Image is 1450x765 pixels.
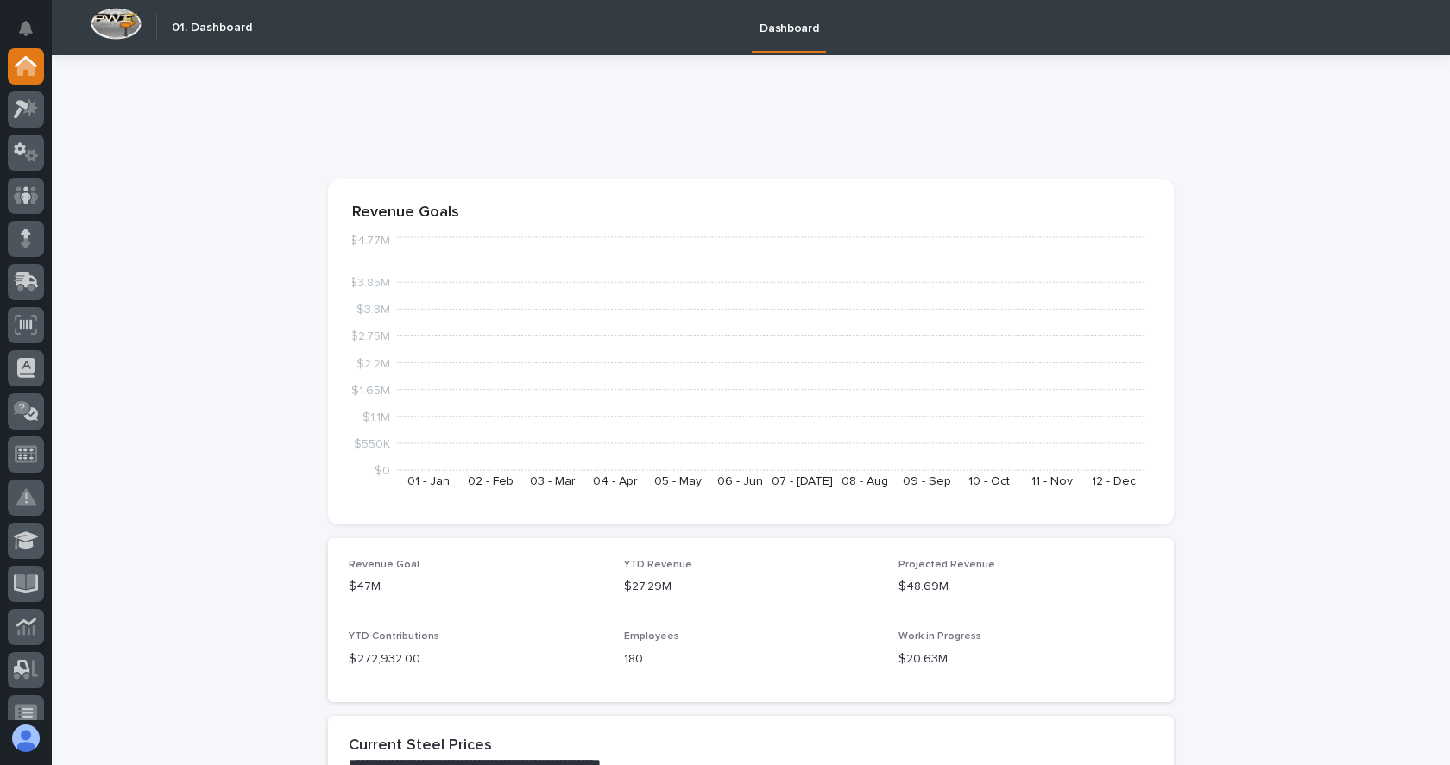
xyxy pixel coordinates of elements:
[530,475,576,487] text: 03 - Mar
[349,631,439,642] span: YTD Contributions
[593,475,638,487] text: 04 - Apr
[968,475,1010,487] text: 10 - Oct
[8,10,44,47] button: Notifications
[1031,475,1073,487] text: 11 - Nov
[407,475,450,487] text: 01 - Jan
[349,560,419,570] span: Revenue Goal
[1092,475,1136,487] text: 12 - Dec
[22,21,44,48] div: Notifications
[624,560,692,570] span: YTD Revenue
[772,475,833,487] text: 07 - [DATE]
[352,204,1150,223] p: Revenue Goals
[356,357,390,369] tspan: $2.2M
[356,304,390,316] tspan: $3.3M
[898,631,981,642] span: Work in Progress
[624,578,879,596] p: $27.29M
[349,650,603,668] p: $ 272,932.00
[91,8,142,40] img: Workspace Logo
[624,650,879,668] p: 180
[468,475,514,487] text: 02 - Feb
[362,411,390,423] tspan: $1.1M
[350,330,390,342] tspan: $2.75M
[624,631,679,642] span: Employees
[375,465,390,477] tspan: $0
[351,384,390,396] tspan: $1.65M
[354,437,390,449] tspan: $550K
[903,475,951,487] text: 09 - Sep
[654,475,702,487] text: 05 - May
[172,21,252,35] h2: 01. Dashboard
[8,720,44,756] button: users-avatar
[842,475,888,487] text: 08 - Aug
[350,277,390,289] tspan: $3.85M
[898,560,995,570] span: Projected Revenue
[898,578,1153,596] p: $48.69M
[349,578,603,596] p: $47M
[350,235,390,247] tspan: $4.77M
[898,650,1153,668] p: $20.63M
[349,737,492,756] h2: Current Steel Prices
[717,475,763,487] text: 06 - Jun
